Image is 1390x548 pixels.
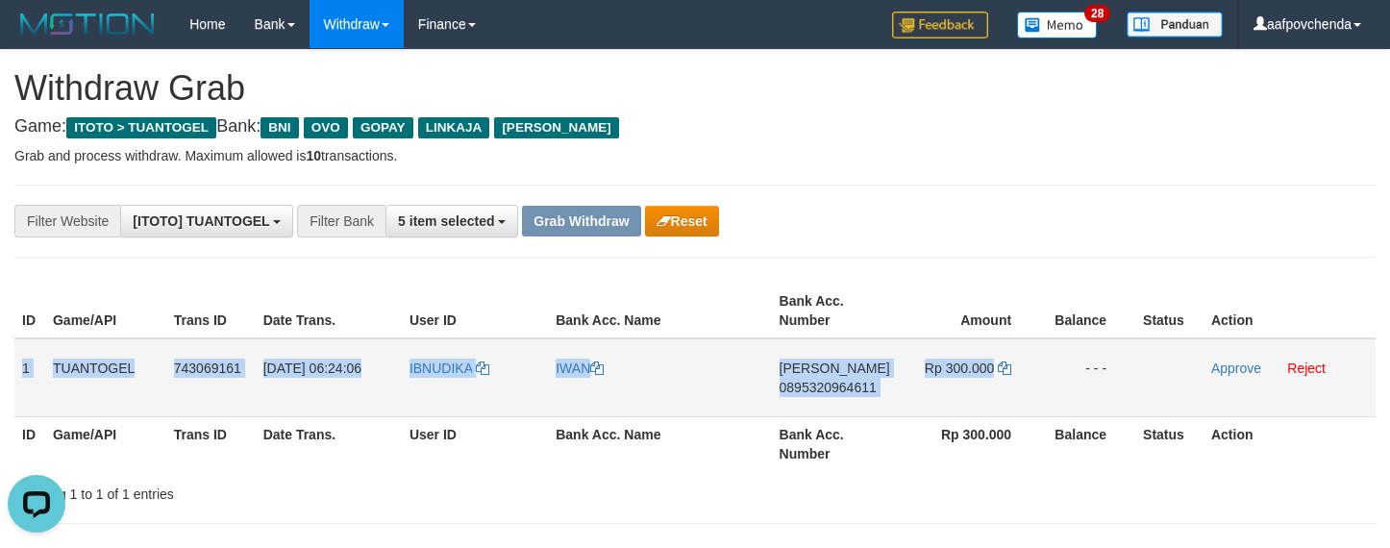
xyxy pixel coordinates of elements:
img: Feedback.jpg [892,12,988,38]
span: OVO [304,117,348,138]
th: User ID [402,284,548,338]
h1: Withdraw Grab [14,69,1376,108]
th: Action [1204,416,1376,471]
div: Filter Website [14,205,120,237]
th: Rp 300.000 [898,416,1040,471]
button: Grab Withdraw [522,206,640,237]
th: Trans ID [166,416,256,471]
img: MOTION_logo.png [14,10,161,38]
td: 1 [14,338,45,417]
span: Rp 300.000 [925,361,994,376]
th: Amount [898,284,1040,338]
th: Date Trans. [256,416,402,471]
a: Approve [1211,361,1261,376]
a: IBNUDIKA [410,361,489,376]
th: Trans ID [166,284,256,338]
div: Showing 1 to 1 of 1 entries [14,477,565,504]
th: Game/API [45,416,166,471]
span: Copy 0895320964611 to clipboard [780,380,877,395]
th: Bank Acc. Name [548,416,771,471]
th: Bank Acc. Name [548,284,771,338]
th: Status [1135,284,1204,338]
th: Bank Acc. Number [772,284,898,338]
th: ID [14,284,45,338]
a: Copy 300000 to clipboard [998,361,1011,376]
th: ID [14,416,45,471]
img: Button%20Memo.svg [1017,12,1098,38]
button: 5 item selected [385,205,518,237]
th: Game/API [45,284,166,338]
span: [PERSON_NAME] [494,117,618,138]
h4: Game: Bank: [14,117,1376,137]
button: [ITOTO] TUANTOGEL [120,205,293,237]
th: Balance [1040,416,1135,471]
a: IWAN [556,361,604,376]
span: [PERSON_NAME] [780,361,890,376]
span: IBNUDIKA [410,361,472,376]
button: Open LiveChat chat widget [8,8,65,65]
img: panduan.png [1127,12,1223,37]
span: 743069161 [174,361,241,376]
th: Bank Acc. Number [772,416,898,471]
p: Grab and process withdraw. Maximum allowed is transactions. [14,146,1376,165]
td: TUANTOGEL [45,338,166,417]
strong: 10 [306,148,321,163]
span: LINKAJA [418,117,490,138]
span: 5 item selected [398,213,494,229]
span: BNI [261,117,298,138]
div: Filter Bank [297,205,385,237]
th: Date Trans. [256,284,402,338]
th: User ID [402,416,548,471]
span: GOPAY [353,117,413,138]
span: [ITOTO] TUANTOGEL [133,213,269,229]
th: Balance [1040,284,1135,338]
span: [DATE] 06:24:06 [263,361,361,376]
span: ITOTO > TUANTOGEL [66,117,216,138]
th: Action [1204,284,1376,338]
th: Status [1135,416,1204,471]
a: Reject [1287,361,1326,376]
span: 28 [1084,5,1110,22]
button: Reset [645,206,719,237]
td: - - - [1040,338,1135,417]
